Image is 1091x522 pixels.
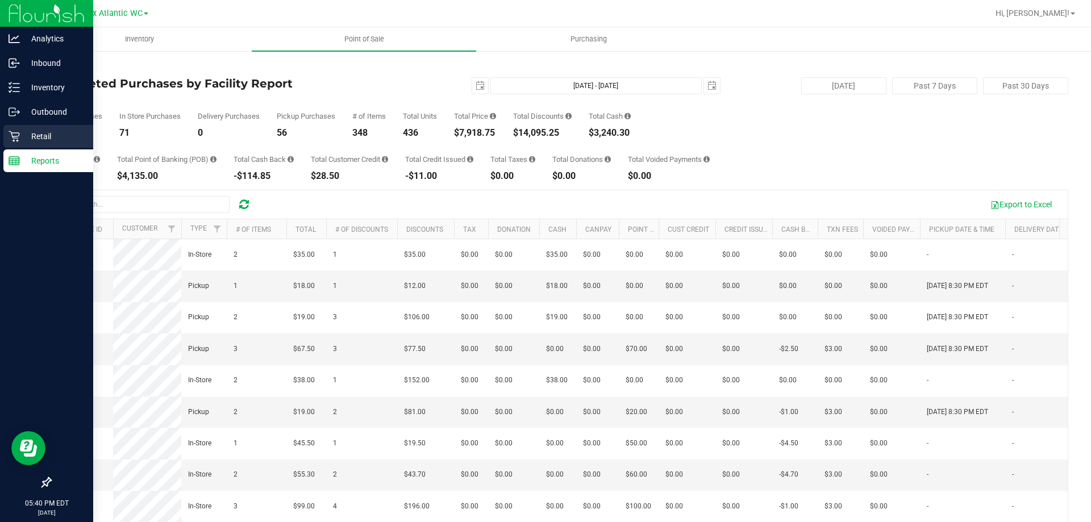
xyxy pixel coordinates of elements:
[495,375,513,386] span: $0.00
[234,501,238,512] span: 3
[117,172,216,181] div: $4,135.00
[825,407,842,417] span: $3.00
[825,375,842,386] span: $0.00
[20,81,88,94] p: Inventory
[825,438,842,449] span: $3.00
[122,224,157,232] a: Customer
[626,438,647,449] span: $50.00
[927,344,988,354] span: [DATE] 8:30 PM EDT
[293,501,315,512] span: $99.00
[1012,438,1014,449] span: -
[870,501,888,512] span: $0.00
[461,407,478,417] span: $0.00
[779,407,798,417] span: -$1.00
[870,407,888,417] span: $0.00
[252,27,476,51] a: Point of Sale
[624,112,631,120] i: Sum of the successful, non-voided cash payment transactions for all purchases in the date range. ...
[403,128,437,137] div: 436
[382,156,388,163] i: Sum of the successful, non-voided payments using account credit for all purchases in the date range.
[110,34,169,44] span: Inventory
[9,82,20,93] inline-svg: Inventory
[277,112,335,120] div: Pickup Purchases
[188,438,211,449] span: In-Store
[404,407,426,417] span: $81.00
[333,281,337,291] span: 1
[293,375,315,386] span: $38.00
[333,312,337,323] span: 3
[119,112,181,120] div: In Store Purchases
[583,312,601,323] span: $0.00
[552,156,611,163] div: Total Donations
[546,407,564,417] span: $0.00
[870,312,888,323] span: $0.00
[295,225,316,233] a: Total
[546,281,568,291] span: $18.00
[870,438,888,449] span: $0.00
[722,407,740,417] span: $0.00
[461,469,478,480] span: $0.00
[490,156,535,163] div: Total Taxes
[311,156,388,163] div: Total Customer Credit
[234,156,294,163] div: Total Cash Back
[983,195,1059,214] button: Export to Excel
[583,281,601,291] span: $0.00
[293,312,315,323] span: $19.00
[9,131,20,142] inline-svg: Retail
[583,375,601,386] span: $0.00
[117,156,216,163] div: Total Point of Banking (POB)
[1014,225,1063,233] a: Delivery Date
[583,249,601,260] span: $0.00
[236,225,271,233] a: # of Items
[119,128,181,137] div: 71
[59,196,230,213] input: Search...
[20,130,88,143] p: Retail
[467,156,473,163] i: Sum of all account credit issued for all refunds from returned purchases in the date range.
[9,57,20,69] inline-svg: Inbound
[405,156,473,163] div: Total Credit Issued
[927,281,988,291] span: [DATE] 8:30 PM EDT
[722,375,740,386] span: $0.00
[188,469,211,480] span: In-Store
[1012,501,1014,512] span: -
[779,375,797,386] span: $0.00
[333,501,337,512] span: 4
[495,281,513,291] span: $0.00
[352,112,386,120] div: # of Items
[529,156,535,163] i: Sum of the total taxes for all purchases in the date range.
[927,249,928,260] span: -
[665,438,683,449] span: $0.00
[665,344,683,354] span: $0.00
[198,128,260,137] div: 0
[722,469,740,480] span: $0.00
[589,112,631,120] div: Total Cash
[704,78,720,94] span: select
[497,225,531,233] a: Donation
[628,225,709,233] a: Point of Banking (POB)
[404,312,430,323] span: $106.00
[495,312,513,323] span: $0.00
[513,112,572,120] div: Total Discounts
[188,312,209,323] span: Pickup
[927,375,928,386] span: -
[665,407,683,417] span: $0.00
[188,249,211,260] span: In-Store
[234,281,238,291] span: 1
[585,225,611,233] a: CanPay
[628,172,710,181] div: $0.00
[668,225,709,233] a: Cust Credit
[605,156,611,163] i: Sum of all round-up-to-next-dollar total price adjustments for all purchases in the date range.
[476,27,701,51] a: Purchasing
[404,249,426,260] span: $35.00
[405,172,473,181] div: -$11.00
[454,112,496,120] div: Total Price
[546,375,568,386] span: $38.00
[333,249,337,260] span: 1
[781,225,819,233] a: Cash Back
[495,249,513,260] span: $0.00
[825,249,842,260] span: $0.00
[870,375,888,386] span: $0.00
[352,128,386,137] div: 348
[665,281,683,291] span: $0.00
[11,431,45,465] iframe: Resource center
[513,128,572,137] div: $14,095.25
